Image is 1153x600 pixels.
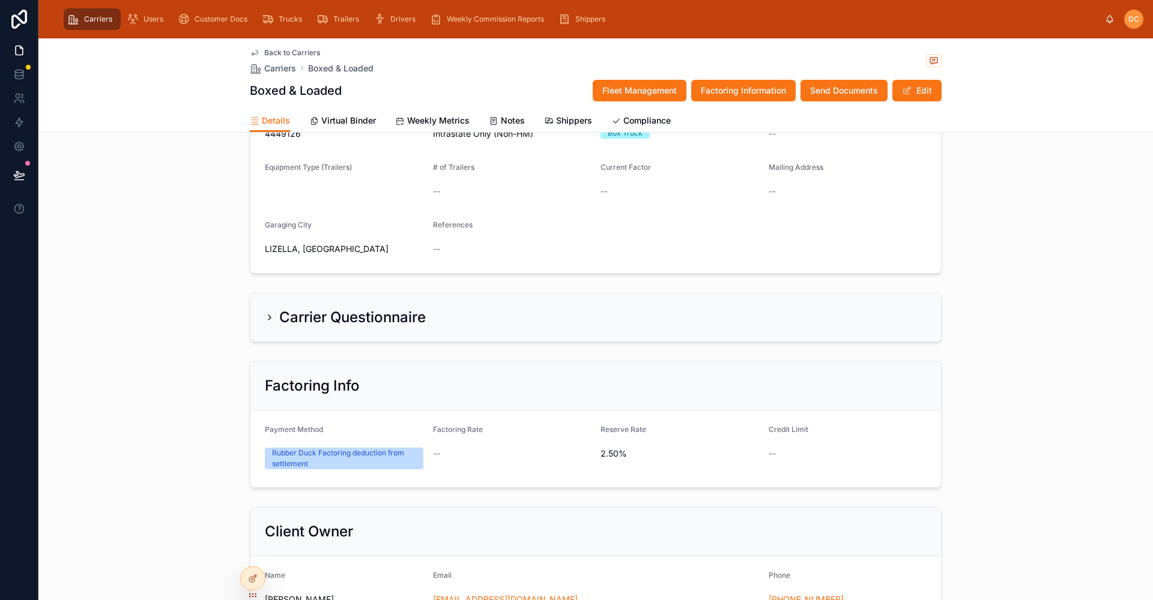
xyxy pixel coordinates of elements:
span: Drivers [390,14,416,24]
span: Factoring Rate [433,425,483,434]
span: Compliance [623,115,671,127]
span: Current Factor [601,163,651,172]
span: Send Documents [810,85,878,97]
span: Factoring Information [701,85,786,97]
span: Carriers [84,14,112,24]
span: Mailing Address [769,163,823,172]
a: Boxed & Loaded [308,62,374,74]
a: Details [250,110,290,133]
span: LIZELLA, [GEOGRAPHIC_DATA] [265,243,423,255]
span: Trailers [333,14,359,24]
span: -- [433,448,440,460]
button: Factoring Information [691,80,796,101]
button: Edit [892,80,942,101]
a: Carriers [64,8,121,30]
span: Fleet Management [602,85,677,97]
span: Customer Docs [195,14,247,24]
span: -- [433,243,440,255]
a: Carriers [250,62,296,74]
span: Weekly Commission Reports [447,14,544,24]
span: Reserve Rate [601,425,646,434]
span: Weekly Metrics [407,115,470,127]
span: Details [262,115,290,127]
a: Weekly Commission Reports [426,8,552,30]
button: Fleet Management [593,80,686,101]
span: References [433,220,473,229]
span: -- [769,185,776,197]
button: Send Documents [800,80,888,101]
a: Trucks [258,8,310,30]
div: Box Truck [608,128,643,139]
a: Users [123,8,172,30]
a: Compliance [611,110,671,134]
div: scrollable content [58,6,1105,32]
span: Trucks [279,14,302,24]
a: Notes [489,110,525,134]
span: -- [769,448,776,460]
span: Phone [769,571,790,580]
span: Users [144,14,163,24]
span: Shippers [556,115,592,127]
span: Garaging City [265,220,312,229]
a: Customer Docs [174,8,256,30]
span: Payment Method [265,425,323,434]
span: Back to Carriers [264,48,320,58]
span: 2.50% [601,448,759,460]
h1: Boxed & Loaded [250,82,342,99]
span: Credit Limit [769,425,808,434]
span: -- [433,185,440,197]
span: Carriers [264,62,296,74]
span: # of Trailers [433,163,474,172]
span: 4449126 [265,128,423,140]
a: Shippers [555,8,614,30]
h2: Client Owner [265,522,353,541]
span: Name [265,571,285,580]
a: Weekly Metrics [395,110,470,134]
a: Drivers [370,8,424,30]
span: Email [433,571,452,580]
span: -- [601,185,608,197]
span: Virtual Binder [321,115,376,127]
a: Shippers [544,110,592,134]
a: Trailers [313,8,368,30]
span: Notes [501,115,525,127]
h2: Factoring Info [265,376,360,395]
span: Shippers [575,14,605,24]
a: Back to Carriers [250,48,320,58]
span: -- [769,128,776,140]
div: Rubber Duck Factoring deduction from settlement [272,448,416,469]
span: Equipment Type (Trailers) [265,163,352,172]
h2: Carrier Questionnaire [279,308,426,327]
span: DC [1128,14,1139,24]
span: Intrastate Only (Non-HM) [433,128,592,140]
a: Virtual Binder [309,110,376,134]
